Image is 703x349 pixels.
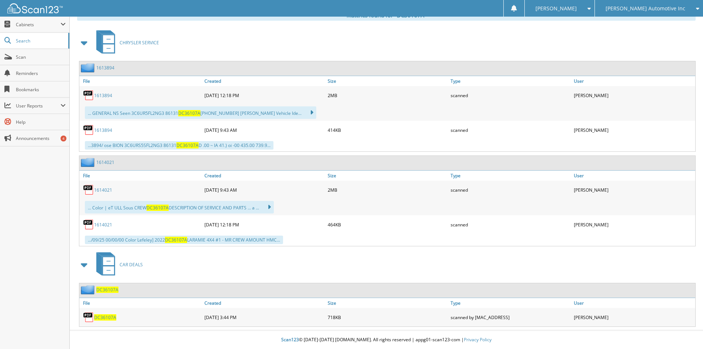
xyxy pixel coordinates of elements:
[79,298,203,308] a: File
[94,222,112,228] a: 1614021
[203,76,326,86] a: Created
[94,314,116,321] a: DC36107A
[203,171,326,181] a: Created
[326,76,449,86] a: Size
[449,182,572,197] div: scanned
[281,336,299,343] span: Scan123
[96,65,114,71] a: 1613894
[16,103,61,109] span: User Reports
[83,124,94,136] img: PDF.png
[16,54,66,60] span: Scan
[16,21,61,28] span: Cabinets
[16,135,66,141] span: Announcements
[572,182,695,197] div: [PERSON_NAME]
[96,287,118,293] a: DC36107A
[572,298,695,308] a: User
[449,123,572,137] div: scanned
[326,123,449,137] div: 414KB
[61,136,66,141] div: 4
[449,76,572,86] a: Type
[7,3,63,13] img: scan123-logo-white.svg
[165,237,187,243] span: DC36107A
[449,171,572,181] a: Type
[85,201,274,213] div: ... Color | eT ULL Sous CREW DESCRIPTION OF SERVICE AND PARTS ... a ...
[449,298,572,308] a: Type
[85,141,273,150] div: ...3894/ ose BION 3C6URS5SFL2NG3 86131 D .00 ~ lA 41.) oi -00 435.00 739.9...
[203,88,326,103] div: [DATE] 12:18 PM
[449,310,572,325] div: scanned by [MAC_ADDRESS]
[464,336,492,343] a: Privacy Policy
[203,298,326,308] a: Created
[16,119,66,125] span: Help
[94,127,112,133] a: 1613894
[70,331,703,349] div: © [DATE]-[DATE] [DOMAIN_NAME]. All rights reserved | appg01-scan123-com |
[326,88,449,103] div: 2MB
[666,314,703,349] iframe: Chat Widget
[572,88,695,103] div: [PERSON_NAME]
[178,110,200,116] span: DC36107A
[203,182,326,197] div: [DATE] 9:43 AM
[81,63,96,72] img: folder2.png
[606,6,685,11] span: [PERSON_NAME] Automotive Inc
[572,217,695,232] div: [PERSON_NAME]
[94,92,112,99] a: 1613894
[535,6,577,11] span: [PERSON_NAME]
[16,38,65,44] span: Search
[203,310,326,325] div: [DATE] 3:44 PM
[83,219,94,230] img: PDF.png
[326,182,449,197] div: 2MB
[449,217,572,232] div: scanned
[120,40,159,46] span: CHRYSLER SERVICE
[16,86,66,93] span: Bookmarks
[326,310,449,325] div: 718KB
[572,171,695,181] a: User
[16,70,66,76] span: Reminders
[83,90,94,101] img: PDF.png
[92,28,159,57] a: CHRYSLER SERVICE
[81,158,96,167] img: folder2.png
[147,205,169,211] span: DC36107A
[85,106,316,119] div: ... GENERAL NS Seen 3C6UR5FL2NG3 86131 [PHONE_NUMBER] [PERSON_NAME] Vehicle Ide...
[94,187,112,193] a: 1614021
[572,310,695,325] div: [PERSON_NAME]
[326,217,449,232] div: 464KB
[92,250,143,279] a: CAR DEALS
[81,285,96,294] img: folder2.png
[83,184,94,195] img: PDF.png
[449,88,572,103] div: scanned
[96,159,114,165] a: 1614021
[203,123,326,137] div: [DATE] 9:43 AM
[326,171,449,181] a: Size
[120,261,143,268] span: CAR DEALS
[83,312,94,323] img: PDF.png
[79,76,203,86] a: File
[572,123,695,137] div: [PERSON_NAME]
[85,236,283,244] div: .../09/25 00/00/00 Color Lefeley] 2022 LARAMIE 4X4 #1 - MR CREW AMOUNT HMC...
[326,298,449,308] a: Size
[572,76,695,86] a: User
[203,217,326,232] div: [DATE] 12:18 PM
[79,171,203,181] a: File
[176,142,199,148] span: DC36107A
